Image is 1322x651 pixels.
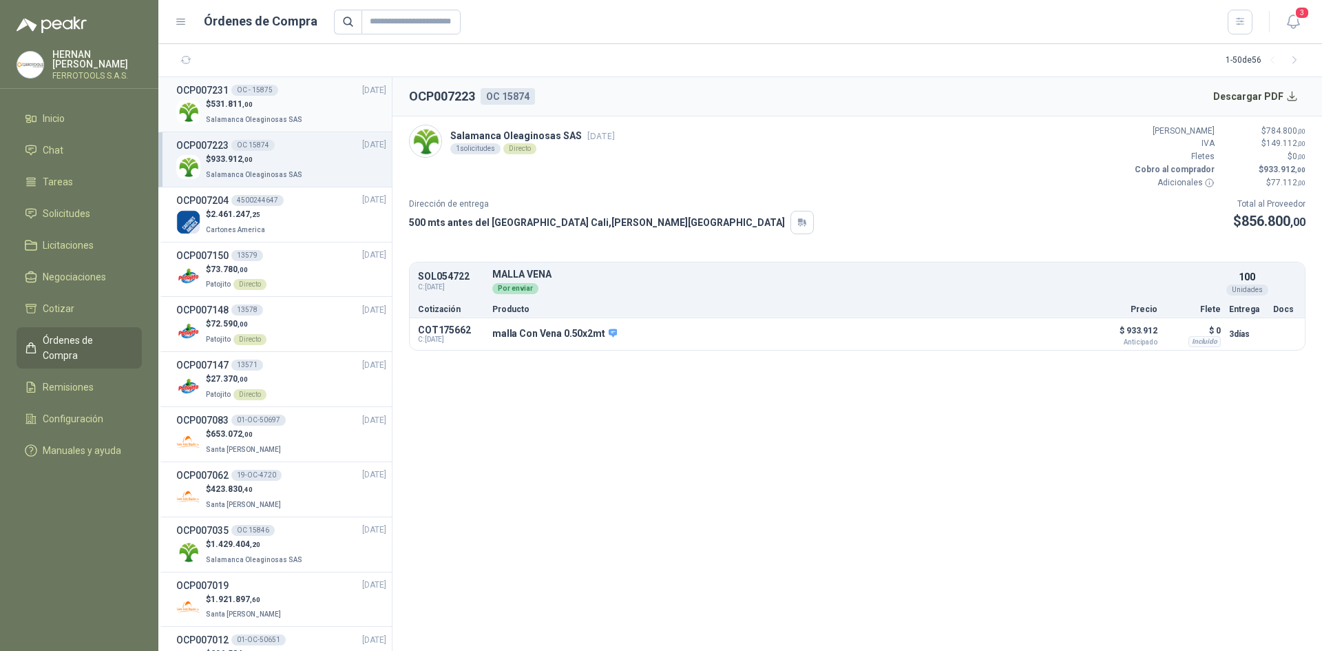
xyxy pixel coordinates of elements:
p: $ [206,538,305,551]
p: $ [1223,163,1305,176]
span: Configuración [43,411,103,426]
a: Solicitudes [17,200,142,227]
div: OC 15874 [481,88,535,105]
h3: OCP007035 [176,523,229,538]
span: Anticipado [1089,339,1157,346]
p: $ [206,263,266,276]
a: OCP00714813578[DATE] Company Logo$72.590,00PatojitoDirecto [176,302,386,346]
p: Docs [1273,305,1297,313]
a: Remisiones [17,374,142,400]
div: 01-OC-50697 [231,415,286,426]
div: 1 - 50 de 56 [1226,50,1305,72]
span: 2.461.247 [211,209,260,219]
h3: OCP007223 [176,138,229,153]
span: Órdenes de Compra [43,333,129,363]
p: Fletes [1132,150,1215,163]
p: Salamanca Oleaginosas SAS [450,128,615,143]
h2: OCP007223 [409,87,475,106]
span: Inicio [43,111,65,126]
img: Company Logo [176,430,200,454]
p: $ [206,98,305,111]
span: Salamanca Oleaginosas SAS [206,556,302,564]
span: Cartones America [206,226,265,234]
span: Santa [PERSON_NAME] [206,501,281,508]
img: Company Logo [176,210,200,234]
p: Producto [492,305,1080,313]
div: 19-OC-4720 [231,470,282,481]
a: Tareas [17,169,142,195]
span: 73.780 [211,265,248,274]
span: Negociaciones [43,269,106,285]
span: 0 [1292,152,1305,161]
button: Descargar PDF [1206,83,1306,110]
div: Por enviar [492,283,538,294]
a: Inicio [17,105,142,132]
span: 933.912 [211,154,253,164]
span: [DATE] [362,359,386,372]
span: 653.072 [211,429,253,439]
span: 77.112 [1271,178,1305,187]
span: ,00 [238,320,248,328]
a: OCP00715013579[DATE] Company Logo$73.780,00PatojitoDirecto [176,248,386,291]
div: 4500244647 [231,195,284,206]
span: [DATE] [362,249,386,262]
p: Total al Proveedor [1233,198,1305,211]
span: Salamanca Oleaginosas SAS [206,171,302,178]
img: Company Logo [176,375,200,399]
p: FERROTOOLS S.A.S. [52,72,142,80]
span: Remisiones [43,380,94,395]
p: $ [206,483,284,496]
div: 13578 [231,304,263,316]
p: Cotización [418,305,484,313]
span: 27.370 [211,374,248,384]
p: $ 933.912 [1089,322,1157,346]
h3: OCP007231 [176,83,229,98]
p: $ [1223,125,1305,138]
span: ,00 [238,375,248,383]
img: Company Logo [176,155,200,179]
span: [DATE] [362,84,386,97]
span: ,20 [250,541,260,548]
span: Chat [43,143,63,158]
div: OC - 15875 [231,85,278,96]
h3: OCP007062 [176,468,229,483]
p: [PERSON_NAME] [1132,125,1215,138]
span: 784.800 [1266,126,1305,136]
a: OCP007223OC 15874[DATE] Company Logo$933.912,00Salamanca Oleaginosas SAS [176,138,386,181]
a: Negociaciones [17,264,142,290]
span: ,40 [242,486,253,493]
p: Adicionales [1132,176,1215,189]
img: Company Logo [176,320,200,344]
p: Entrega [1229,305,1265,313]
span: ,00 [1295,166,1305,174]
span: ,00 [242,101,253,108]
p: $ [206,373,266,386]
div: 1 solicitudes [450,143,501,154]
span: Salamanca Oleaginosas SAS [206,116,302,123]
span: ,00 [242,156,253,163]
p: 100 [1239,269,1255,285]
img: Company Logo [176,595,200,619]
a: OCP007019[DATE] Company Logo$1.921.897,60Santa [PERSON_NAME] [176,578,386,621]
span: Cotizar [43,301,74,316]
p: MALLA VENA [492,269,1221,280]
p: $ [206,318,266,331]
span: [DATE] [362,579,386,592]
h1: Órdenes de Compra [204,12,317,31]
span: [DATE] [362,468,386,482]
p: 500 mts antes del [GEOGRAPHIC_DATA] Cali , [PERSON_NAME][GEOGRAPHIC_DATA] [409,215,785,230]
span: [DATE] [362,634,386,647]
span: C: [DATE] [418,335,484,344]
span: 149.112 [1266,138,1305,148]
img: Company Logo [176,265,200,289]
div: 13579 [231,250,263,261]
img: Logo peakr [17,17,87,33]
span: [DATE] [362,524,386,537]
span: 72.590 [211,319,248,329]
p: $ 0 [1166,322,1221,339]
span: ,00 [1290,216,1305,229]
span: ,00 [1297,127,1305,135]
p: Precio [1089,305,1157,313]
p: $ [1233,211,1305,232]
span: 1.921.897 [211,595,260,604]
